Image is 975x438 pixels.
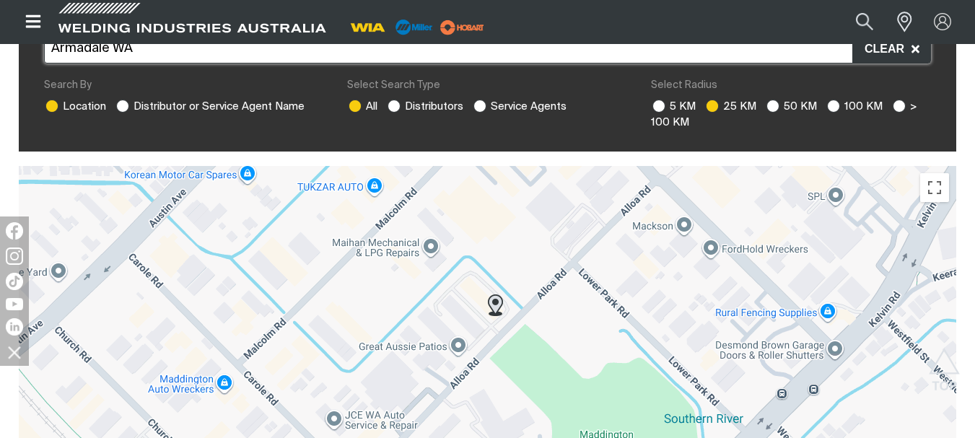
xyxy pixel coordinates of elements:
[44,101,106,112] label: Location
[928,348,961,380] button: Scroll to top
[651,101,696,112] label: 5 KM
[651,78,931,93] div: Select Radius
[865,40,911,58] span: Clear
[822,6,889,38] input: Product name or item number...
[765,101,817,112] label: 50 KM
[6,298,23,310] img: YouTube
[6,222,23,240] img: Facebook
[2,340,27,364] img: hide socials
[436,22,489,32] a: miller
[44,35,931,63] input: Search location
[826,101,883,112] label: 100 KM
[44,78,324,93] div: Search By
[920,173,949,202] button: Toggle fullscreen view
[704,101,756,112] label: 25 KM
[436,17,489,38] img: miller
[840,6,889,38] button: Search products
[386,101,463,112] label: Distributors
[347,101,377,112] label: All
[6,318,23,336] img: LinkedIn
[115,101,305,112] label: Distributor or Service Agent Name
[6,248,23,265] img: Instagram
[472,101,567,112] label: Service Agents
[347,78,627,93] div: Select Search Type
[6,273,23,290] img: TikTok
[852,35,930,63] button: Clear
